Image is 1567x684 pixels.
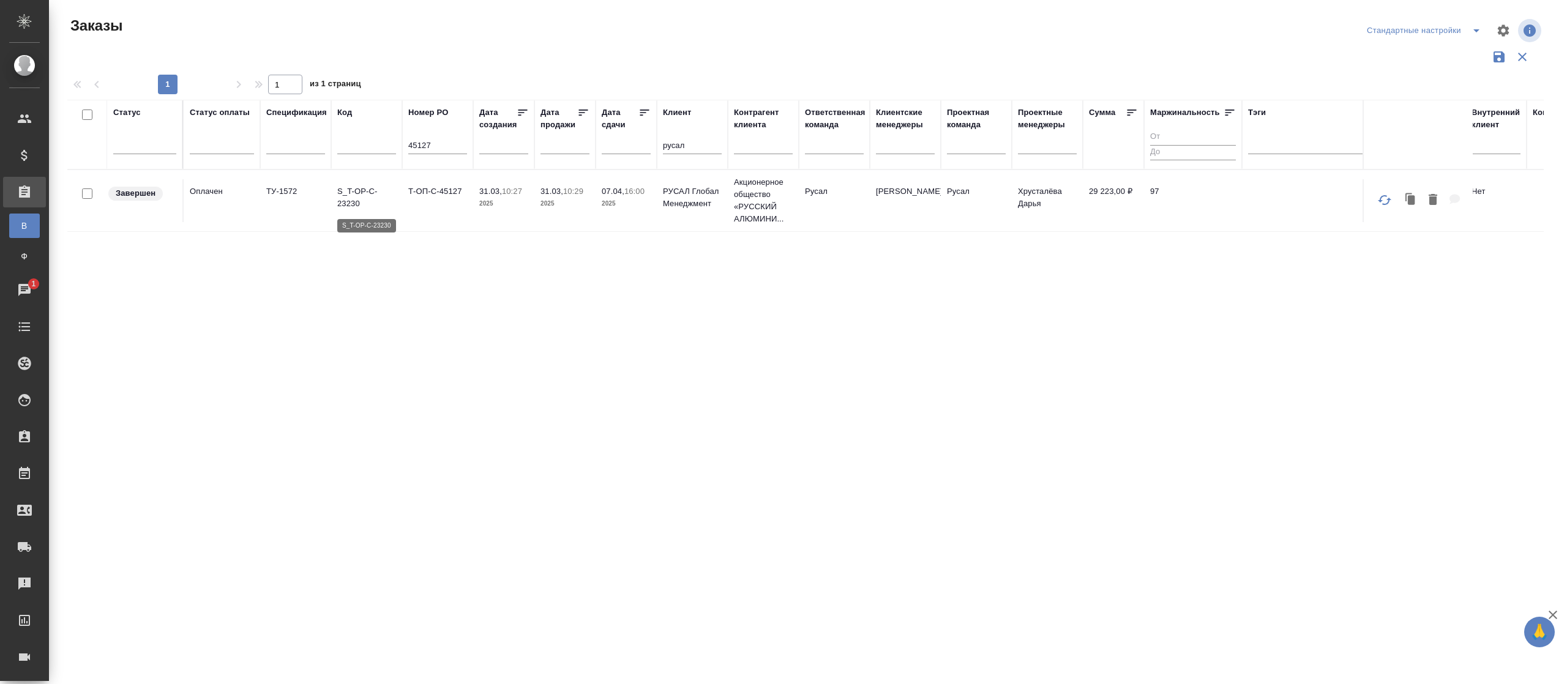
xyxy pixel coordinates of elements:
div: Проектные менеджеры [1018,106,1077,131]
p: РУСАЛ Глобал Менеджмент [663,185,722,210]
p: 16:00 [624,187,645,196]
span: Посмотреть информацию [1518,19,1544,42]
button: 🙏 [1524,617,1555,647]
button: Удалить [1423,188,1443,213]
div: split button [1364,21,1489,40]
div: Код [337,106,352,119]
button: Клонировать [1399,188,1423,213]
a: В [9,214,40,238]
div: Клиент [663,106,691,119]
p: S_T-OP-C-23230 [337,185,396,210]
div: Проектная команда [947,106,1006,131]
p: 2025 [602,198,651,210]
div: Статус оплаты [190,106,250,119]
p: Акционерное общество «РУССКИЙ АЛЮМИНИ... [734,176,793,225]
span: Ф [15,250,34,262]
p: 2025 [479,198,528,210]
span: 1 [24,278,43,290]
p: 31.03, [540,187,563,196]
a: 1 [3,275,46,305]
div: Тэги [1248,106,1266,119]
span: Настроить таблицу [1489,16,1518,45]
input: До [1150,145,1236,160]
td: ТУ-1572 [260,179,331,222]
div: Ответственная команда [805,106,866,131]
button: Сбросить фильтры [1511,45,1534,69]
button: Сохранить фильтры [1487,45,1511,69]
p: 10:27 [502,187,522,196]
p: 10:29 [563,187,583,196]
div: Маржинальность [1150,106,1220,119]
p: 2025 [540,198,589,210]
td: Т-ОП-С-45127 [402,179,473,222]
td: Русал [799,179,870,222]
td: 29 223,00 ₽ [1083,179,1144,222]
div: Номер PO [408,106,448,119]
td: Оплачен [184,179,260,222]
p: 07.04, [602,187,624,196]
td: Хрусталёва Дарья [1012,179,1083,222]
a: Ф [9,244,40,269]
input: От [1150,130,1236,145]
td: 97 [1144,179,1242,222]
span: В [15,220,34,232]
button: Обновить [1370,185,1399,215]
div: Сумма [1089,106,1115,119]
td: [PERSON_NAME] [870,179,941,222]
div: Выставляет КМ при направлении счета или после выполнения всех работ/сдачи заказа клиенту. Окончат... [107,185,176,202]
span: Заказы [67,16,122,35]
p: Нет [1472,185,1520,198]
span: из 1 страниц [310,76,361,94]
p: Завершен [116,187,155,199]
div: Клиентские менеджеры [876,106,935,131]
div: Статус [113,106,141,119]
div: Контрагент клиента [734,106,793,131]
div: Дата продажи [540,106,577,131]
p: 31.03, [479,187,502,196]
div: Дата сдачи [602,106,638,131]
div: Дата создания [479,106,517,131]
span: 🙏 [1529,619,1550,645]
td: Русал [941,179,1012,222]
div: Внутренний клиент [1472,106,1520,131]
div: Спецификация [266,106,327,119]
